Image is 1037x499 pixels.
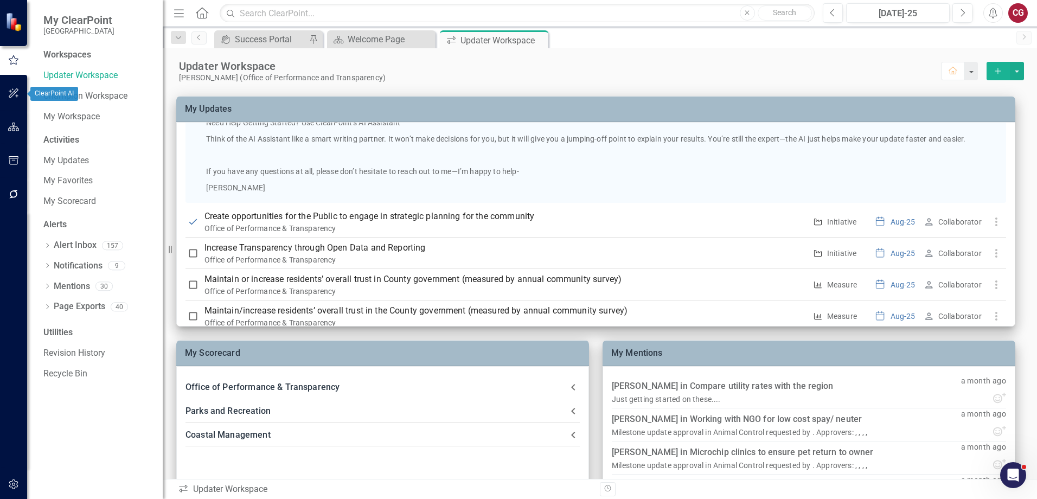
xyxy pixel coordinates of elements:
[961,475,1006,491] p: a month ago
[961,442,1006,458] p: a month ago
[612,394,721,405] div: Just getting started on these....
[43,69,152,82] a: Updater Workspace
[850,7,946,20] div: [DATE]-25
[95,282,113,291] div: 30
[43,14,114,27] span: My ClearPoint
[891,248,916,259] div: Aug-25
[938,311,982,322] div: Collaborator
[111,303,128,312] div: 40
[1000,462,1026,488] iframe: Intercom live chat
[773,8,796,17] span: Search
[460,34,546,47] div: Updater Workspace
[690,381,834,391] a: Compare utility rates with the region
[5,12,24,31] img: ClearPoint Strategy
[43,134,152,146] div: Activities
[43,347,152,360] a: Revision History
[204,241,806,254] p: Increase Transparency through Open Data and Reporting
[758,5,812,21] button: Search
[206,182,965,193] p: [PERSON_NAME]
[891,279,916,290] div: Aug-25
[43,327,152,339] div: Utilities
[54,280,90,293] a: Mentions
[235,33,306,46] div: Success Portal
[54,300,105,313] a: Page Exports
[891,311,916,322] div: Aug-25
[43,111,152,123] a: My Workspace
[938,216,982,227] div: Collaborator
[348,33,433,46] div: Welcome Page
[204,317,806,328] div: Office of Performance & Transparency
[827,216,857,227] div: Initiative
[43,90,152,103] a: Champion Workspace
[220,4,815,23] input: Search ClearPoint...
[204,273,806,286] p: Maintain or increase residents’ overall trust in County government (measured by annual community ...
[987,62,1024,80] div: split button
[102,241,123,250] div: 157
[612,412,862,427] div: [PERSON_NAME] in
[206,117,965,128] p: Need Help Getting Started? Use ClearPoint’s AI Assistant
[185,104,232,114] a: My Updates
[961,375,1006,392] p: a month ago
[938,279,982,290] div: Collaborator
[612,460,867,471] div: Milestone update approval in Animal Control requested by . Approvers: , , , ,
[43,175,152,187] a: My Favorites
[30,87,78,101] div: ClearPoint AI
[961,408,1006,425] p: a month ago
[217,33,306,46] a: Success Portal
[846,3,950,23] button: [DATE]-25
[54,239,97,252] a: Alert Inbox
[827,311,857,322] div: Measure
[177,375,588,399] div: Office of Performance & Transparency
[185,404,567,419] div: Parks and Recreation
[330,33,433,46] a: Welcome Page
[206,166,965,177] p: If you have any questions at all, please don’t hesitate to reach out to me—I’m happy to help-
[179,59,941,73] div: Updater Workspace
[204,210,806,223] p: Create opportunities for the Public to engage in strategic planning for the community
[185,427,567,443] div: Coastal Management
[204,223,806,234] div: Office of Performance & Transparency
[891,216,916,227] div: Aug-25
[204,286,806,297] div: Office of Performance & Transparency
[987,62,1010,80] button: select merge strategy
[204,304,806,317] p: Maintain/increase residents’ overall trust in the County government (measured by annual community...
[612,445,873,460] div: [PERSON_NAME] in
[177,423,588,447] div: Coastal Management
[612,427,867,438] div: Milestone update approval in Animal Control requested by . Approvers: , , , ,
[43,155,152,167] a: My Updates
[827,279,857,290] div: Measure
[827,248,857,259] div: Initiative
[54,260,103,272] a: Notifications
[185,348,240,358] a: My Scorecard
[611,348,663,358] a: My Mentions
[178,483,592,496] div: Updater Workspace
[1008,3,1028,23] button: CG
[108,261,125,270] div: 9
[43,368,152,380] a: Recycle Bin
[690,447,874,457] a: Microchip clinics to ensure pet return to owner
[612,478,861,493] div: [PERSON_NAME] in
[1010,62,1024,80] button: select merge strategy
[185,380,567,395] div: Office of Performance & Transparency
[43,195,152,208] a: My Scorecard
[612,379,833,394] div: [PERSON_NAME] in
[179,73,941,82] div: [PERSON_NAME] (Office of Performance and Transparency)
[204,254,806,265] div: Office of Performance & Transparency
[177,399,588,423] div: Parks and Recreation
[43,27,114,35] small: [GEOGRAPHIC_DATA]
[690,414,862,424] a: Working with NGO for low cost spay/ neuter
[206,133,965,144] p: Think of the AI Assistant like a smart writing partner. It won’t make decisions for you, but it w...
[43,219,152,231] div: Alerts
[43,49,91,61] div: Workspaces
[938,248,982,259] div: Collaborator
